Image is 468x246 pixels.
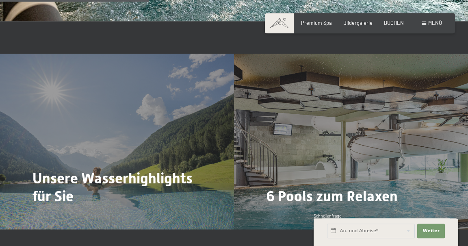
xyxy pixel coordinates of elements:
span: Menü [428,20,442,26]
button: Weiter [417,224,445,238]
a: BUCHEN [384,20,404,26]
a: Premium Spa [301,20,332,26]
span: Schnellanfrage [314,213,342,218]
span: 6 Pools zum Relaxen [266,188,398,205]
span: Weiter [422,228,440,234]
a: Bildergalerie [343,20,373,26]
span: Unsere Wasserhighlights für Sie [32,170,193,205]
